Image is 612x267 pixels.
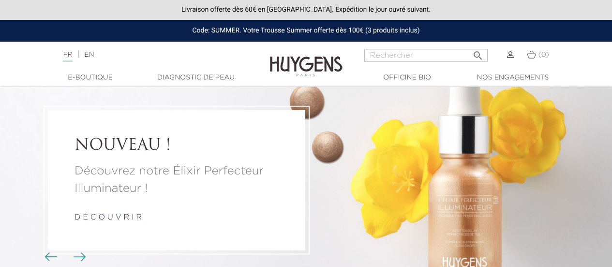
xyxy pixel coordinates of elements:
[42,73,139,83] a: E-Boutique
[63,51,72,62] a: FR
[538,51,549,58] span: (0)
[75,163,279,198] a: Découvrez notre Élixir Perfecteur Illuminateur !
[364,49,488,62] input: Rechercher
[58,49,248,61] div: |
[84,51,94,58] a: EN
[148,73,244,83] a: Diagnostic de peau
[472,47,484,59] i: 
[464,73,561,83] a: Nos engagements
[270,41,343,78] img: Huygens
[48,250,80,264] div: Boutons du carrousel
[359,73,456,83] a: Officine Bio
[469,46,487,59] button: 
[75,137,279,155] a: NOUVEAU !
[75,214,142,222] a: d é c o u v r i r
